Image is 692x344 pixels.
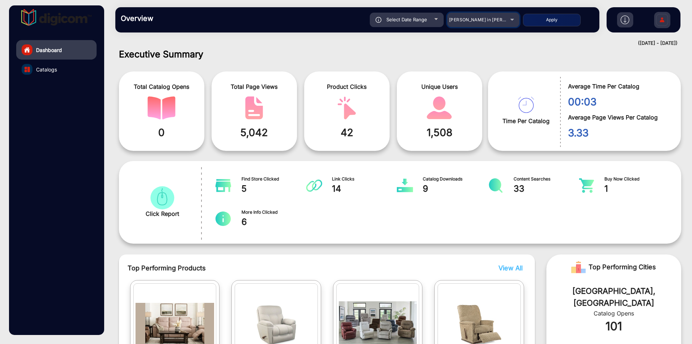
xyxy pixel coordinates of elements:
[16,60,97,79] a: Catalogs
[589,260,656,274] span: Top Performing Cities
[397,178,413,193] img: catalog
[604,182,670,195] span: 1
[146,209,179,218] span: Click Report
[310,82,384,91] span: Product Clicks
[514,176,579,182] span: Content Searches
[523,14,581,26] button: Apply
[240,96,268,119] img: catalog
[16,40,97,60] a: Dashboard
[497,263,521,273] button: View All
[514,182,579,195] span: 33
[36,46,62,54] span: Dashboard
[333,96,361,119] img: catalog
[124,125,199,140] span: 0
[578,178,595,193] img: catalog
[386,17,427,22] span: Select Date Range
[24,47,30,53] img: home
[655,8,670,34] img: Sign%20Up.svg
[568,82,670,91] span: Average Time Per Catalog
[128,263,431,273] span: Top Performing Products
[423,176,488,182] span: Catalog Downloads
[332,182,397,195] span: 14
[21,9,92,26] img: vmg-logo
[568,94,670,109] span: 00:03
[557,309,670,318] div: Catalog Opens
[241,215,307,228] span: 6
[568,113,670,122] span: Average Page Views Per Catalog
[376,17,382,23] img: icon
[425,96,453,119] img: catalog
[568,125,670,140] span: 3.33
[557,318,670,335] div: 101
[604,176,670,182] span: Buy Now Clicked
[148,186,176,209] img: catalog
[310,125,384,140] span: 42
[498,264,523,272] span: View All
[147,96,176,119] img: catalog
[423,182,488,195] span: 9
[119,49,681,60] h1: Executive Summary
[215,212,231,226] img: catalog
[108,40,678,47] div: ([DATE] - [DATE])
[215,178,231,193] img: catalog
[241,182,307,195] span: 5
[36,66,57,73] span: Catalogs
[518,97,534,113] img: catalog
[621,16,629,24] img: h2download.svg
[402,82,477,91] span: Unique Users
[124,82,199,91] span: Total Catalog Opens
[241,176,307,182] span: Find Store Clicked
[571,260,586,274] img: Rank image
[306,178,322,193] img: catalog
[241,209,307,215] span: More Info Clicked
[488,178,504,193] img: catalog
[25,67,30,72] img: catalog
[449,17,529,22] span: [PERSON_NAME] in [PERSON_NAME]
[402,125,477,140] span: 1,508
[217,125,292,140] span: 5,042
[217,82,292,91] span: Total Page Views
[121,14,222,23] h3: Overview
[332,176,397,182] span: Link Clicks
[557,285,670,309] div: [GEOGRAPHIC_DATA], [GEOGRAPHIC_DATA]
